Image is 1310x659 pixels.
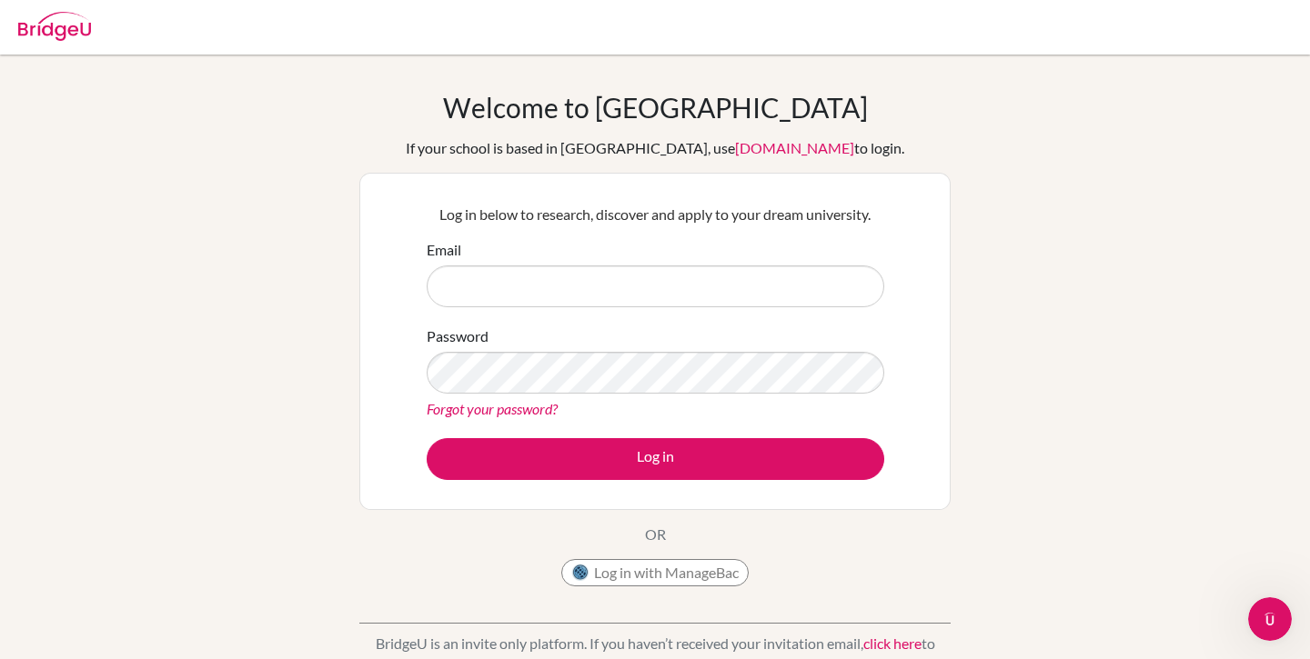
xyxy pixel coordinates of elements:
label: Password [427,325,489,347]
a: [DOMAIN_NAME] [735,139,854,156]
label: Email [427,239,461,261]
h1: Welcome to [GEOGRAPHIC_DATA] [443,91,868,124]
iframe: Intercom live chat [1248,597,1292,641]
p: Log in below to research, discover and apply to your dream university. [427,204,884,225]
button: Log in [427,438,884,480]
button: Log in with ManageBac [561,559,749,586]
a: Forgot your password? [427,400,558,417]
a: click here [863,634,922,652]
img: Bridge-U [18,12,91,41]
p: OR [645,524,666,545]
div: If your school is based in [GEOGRAPHIC_DATA], use to login. [406,137,904,159]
